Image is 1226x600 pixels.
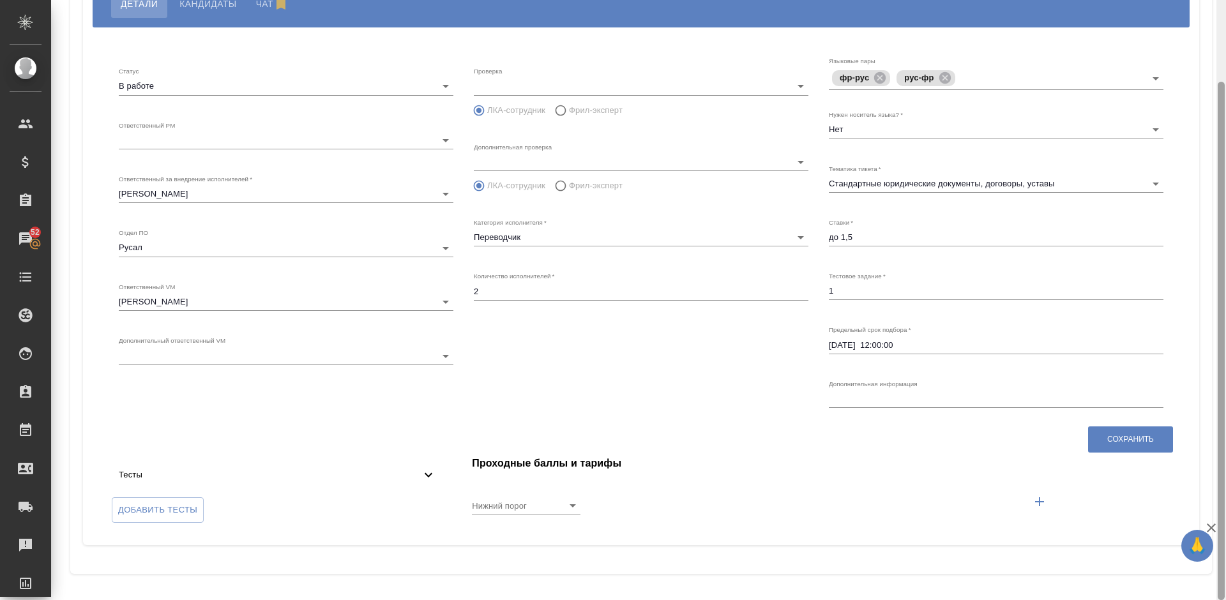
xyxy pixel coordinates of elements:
[109,461,446,489] div: Тесты
[118,503,197,518] span: Добавить тесты
[829,286,1163,296] textarea: 1
[829,380,918,387] label: Дополнительная информация
[472,456,1174,471] h4: Проходные баллы и тарифы
[119,77,453,95] div: В работе
[829,112,903,118] label: Нужен носитель языка?
[474,220,547,226] label: Категория исполнителя
[474,273,554,280] label: Количество исполнителей
[487,179,545,192] span: ЛКА-сотрудник
[474,144,552,150] label: Дополнительная проверка
[832,73,877,82] span: фр-рус
[119,293,453,311] div: [PERSON_NAME]
[829,220,853,226] label: Ставки
[829,121,1163,139] div: Нет
[3,223,48,255] a: 52
[23,226,47,239] span: 52
[829,327,911,333] label: Предельный срок подбора
[897,73,941,82] span: рус-фр
[569,104,623,117] span: Фрил-эксперт
[829,273,886,280] label: Тестовое задание
[119,469,421,481] span: Тесты
[832,70,890,86] div: фр-рус
[1024,486,1055,517] button: Добавить
[119,230,148,236] label: Отдел ПО
[119,122,175,128] label: Ответственный PM
[1107,434,1154,445] span: Сохранить
[119,239,453,257] div: Русал
[119,176,252,183] label: Ответственный за внедрение исполнителей
[1088,426,1173,453] button: Сохранить
[487,104,545,117] span: ЛКА-сотрудник
[569,179,623,192] span: Фрил-эксперт
[1181,530,1213,562] button: 🙏
[829,165,881,172] label: Тематика тикета
[564,497,582,514] button: Open
[1186,532,1208,559] span: 🙏
[119,185,453,203] div: [PERSON_NAME]
[119,338,225,344] label: Дополнительный ответственный VM
[474,68,502,75] label: Проверка
[119,283,175,290] label: Ответственный VM
[829,175,1163,193] div: Стандартные юридические документы, договоры, уставы
[829,58,875,64] label: Языковые пары
[112,497,204,523] label: Добавить тесты
[119,68,139,75] label: Статус
[474,229,808,246] div: Переводчик
[1147,70,1165,87] button: Open
[897,70,955,86] div: рус-фр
